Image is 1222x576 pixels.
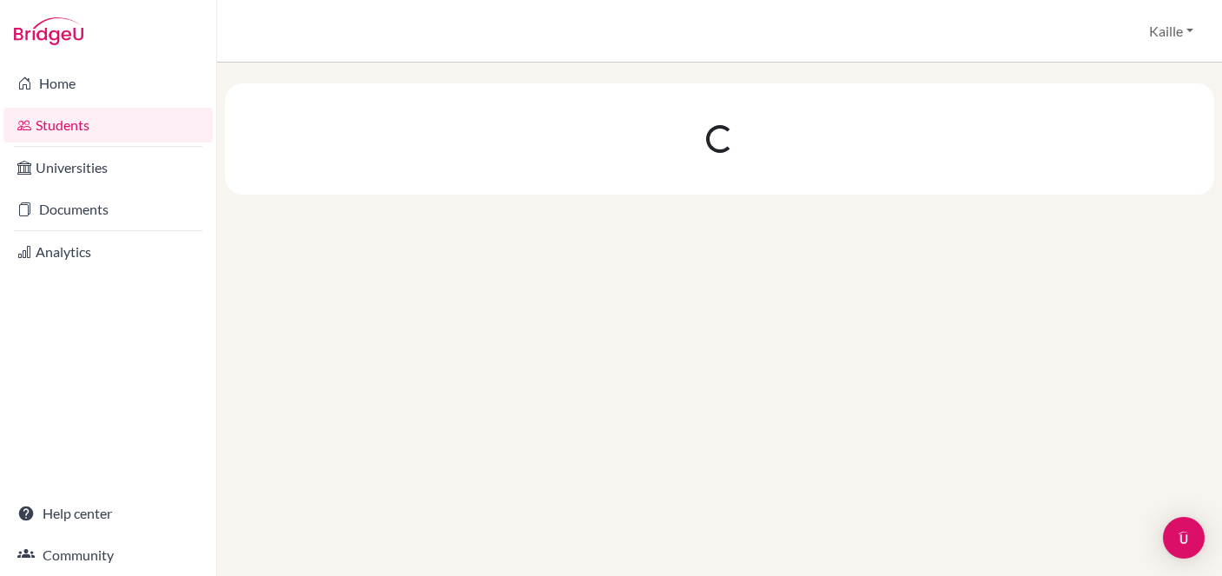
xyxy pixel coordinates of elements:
a: Universities [3,150,213,185]
a: Help center [3,496,213,531]
a: Home [3,66,213,101]
a: Documents [3,192,213,227]
a: Students [3,108,213,142]
img: Bridge-U [14,17,83,45]
button: Kaille [1141,15,1201,48]
div: Open Intercom Messenger [1163,517,1205,559]
a: Analytics [3,235,213,269]
a: Community [3,538,213,573]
